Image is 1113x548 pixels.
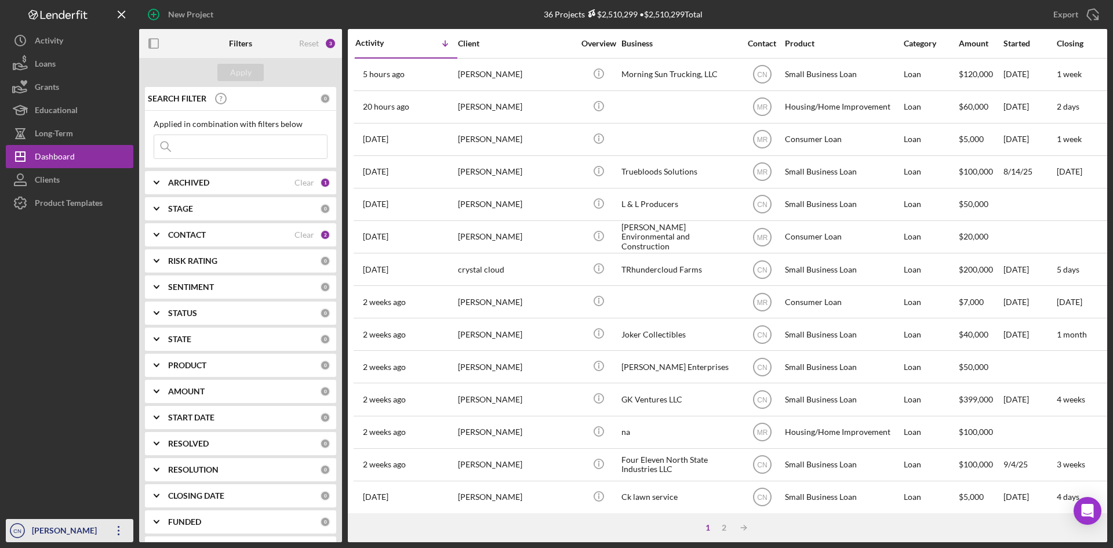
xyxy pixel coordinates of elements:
div: Clear [294,178,314,187]
div: 9/4/25 [1003,449,1056,480]
button: Educational [6,99,133,122]
time: 2025-09-29 22:31 [363,102,409,111]
div: Loan [904,449,958,480]
div: Loan [904,417,958,448]
span: $120,000 [959,69,993,79]
div: Consumer Loan [785,222,901,252]
div: Product [785,39,901,48]
div: [DATE] [1003,59,1056,90]
a: Product Templates [6,191,133,215]
div: Loan [904,59,958,90]
div: TRhundercloud Farms [621,254,737,285]
div: Loan [904,254,958,285]
div: 0 [320,256,330,266]
div: [PERSON_NAME] [458,124,574,155]
button: CN[PERSON_NAME] [6,519,133,542]
div: Open Intercom Messenger [1074,497,1101,525]
b: STAGE [168,204,193,213]
text: CN [13,528,21,534]
div: Small Business Loan [785,351,901,382]
time: 2025-09-30 12:59 [363,70,405,79]
b: Filters [229,39,252,48]
div: Export [1053,3,1078,26]
div: [PERSON_NAME] [458,482,574,513]
div: Small Business Loan [785,157,901,187]
div: Truebloods Solutions [621,157,737,187]
div: [PERSON_NAME] [458,222,574,252]
div: Loan [904,319,958,350]
b: PRODUCT [168,361,206,370]
time: 2025-09-19 13:26 [363,297,406,307]
div: [PERSON_NAME] [458,92,574,122]
div: Loan [904,286,958,317]
div: Started [1003,39,1056,48]
div: [PERSON_NAME] [458,417,574,448]
div: Long-Term [35,122,73,148]
div: Reset [299,39,319,48]
time: 1 week [1057,134,1082,144]
time: [DATE] [1057,297,1082,307]
div: 3 [325,38,336,49]
div: Loan [904,124,958,155]
div: na [621,417,737,448]
button: Clients [6,168,133,191]
div: 0 [320,517,330,527]
b: RISK RATING [168,256,217,266]
b: CONTACT [168,230,206,239]
time: 5 days [1057,264,1079,274]
button: Export [1042,3,1107,26]
div: 1 [700,523,716,532]
div: Amount [959,39,1002,48]
div: Small Business Loan [785,189,901,220]
time: 2 days [1057,101,1079,111]
span: $5,000 [959,492,984,502]
div: 0 [320,93,330,104]
div: [DATE] [1003,124,1056,155]
div: [PERSON_NAME] [458,157,574,187]
text: MR [756,168,768,176]
div: 0 [320,282,330,292]
a: Grants [6,75,133,99]
div: Business [621,39,737,48]
div: Ck lawn service [621,482,737,513]
div: [PERSON_NAME] [458,189,574,220]
div: Loan [904,351,958,382]
span: $200,000 [959,264,993,274]
div: Small Business Loan [785,254,901,285]
div: [DATE] [1003,92,1056,122]
div: [DATE] [1003,319,1056,350]
div: Product Templates [35,191,103,217]
div: Overview [577,39,620,48]
time: 2025-09-29 17:21 [363,135,388,144]
text: MR [756,298,768,306]
time: 4 days [1057,492,1079,502]
div: Activity [355,38,406,48]
div: Contact [740,39,784,48]
text: CN [757,331,767,339]
div: Small Business Loan [785,59,901,90]
span: $20,000 [959,231,988,241]
div: Loan [904,189,958,220]
div: L & L Producers [621,189,737,220]
time: 1 month [1057,329,1087,339]
b: CLOSING DATE [168,491,224,500]
b: SEARCH FILTER [148,94,206,103]
div: Applied in combination with filters below [154,119,328,129]
div: 0 [320,204,330,214]
b: FUNDED [168,517,201,527]
div: 36 Projects • $2,510,299 Total [544,9,703,19]
div: Loan [904,92,958,122]
div: Dashboard [35,145,75,171]
text: MR [756,233,768,241]
time: 2025-09-17 18:13 [363,362,406,372]
span: $60,000 [959,101,988,111]
div: Educational [35,99,78,125]
div: Small Business Loan [785,482,901,513]
div: [PERSON_NAME] [458,384,574,415]
div: 0 [320,464,330,475]
div: Grants [35,75,59,101]
div: [PERSON_NAME] Environmental and Construction [621,222,737,252]
div: [DATE] [1003,254,1056,285]
div: [DATE] [1003,482,1056,513]
div: Consumer Loan [785,124,901,155]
